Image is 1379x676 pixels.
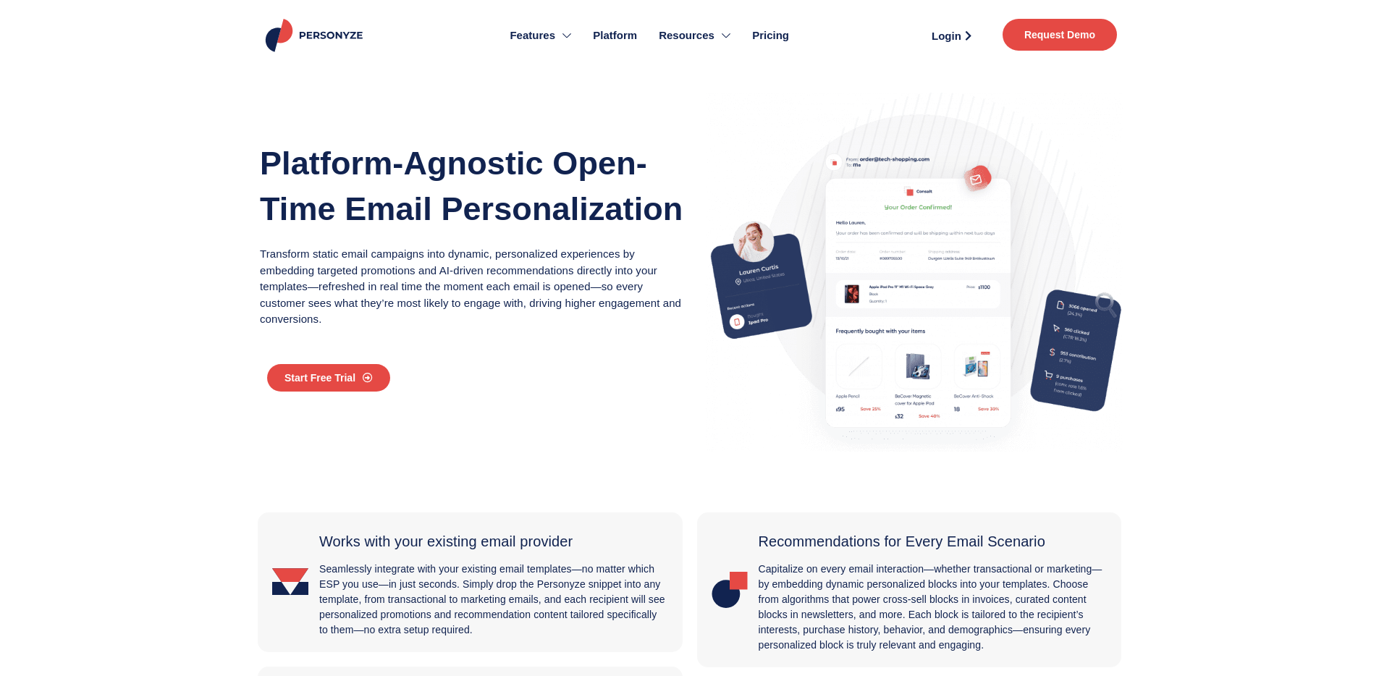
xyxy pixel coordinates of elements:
h1: Platform-agnostic open-time email personalization [260,140,686,232]
span: Platform [593,28,637,44]
span: Recommendations for Every Email Scenario [759,533,1045,549]
img: Illustration of omnichannel personalization: Post-purchase email recommending iPad accessories to... [706,93,1123,452]
a: Login [915,25,988,46]
span: Works with your existing email provider [319,533,573,549]
span: Start Free Trial [284,373,355,383]
span: Pricing [752,28,789,44]
span: Features [510,28,555,44]
p: Capitalize on every email interaction—whether transactional or marketing—by embedding dynamic per... [759,562,1108,653]
a: Request Demo [1003,19,1117,51]
a: Resources [648,7,741,64]
a: Platform [582,7,648,64]
img: Personyze logo [263,19,369,52]
a: Start Free Trial [267,364,390,392]
a: Features [499,7,582,64]
span: Login [932,30,961,41]
p: Transform static email campaigns into dynamic, personalized experiences by embedding targeted pro... [260,246,686,328]
p: Seamlessly integrate with your existing email templates—no matter which ESP you use—in just secon... [319,562,668,638]
a: Pricing [741,7,800,64]
span: Request Demo [1024,30,1095,40]
span: Resources [659,28,714,44]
